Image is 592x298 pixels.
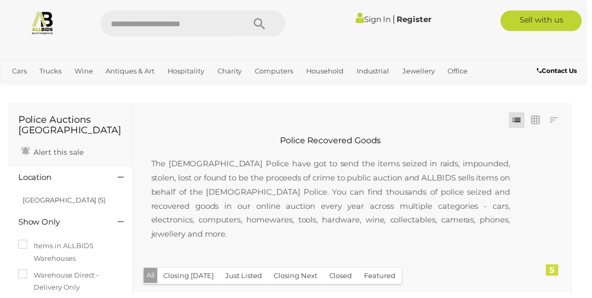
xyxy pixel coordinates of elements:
a: Sell with us [505,10,587,31]
h1: Police Auctions [GEOGRAPHIC_DATA] [18,116,123,137]
a: [GEOGRAPHIC_DATA] [43,80,126,98]
h2: Police Recovered Goods [142,137,525,146]
a: Alert this sale [18,145,87,161]
h4: Show Only [18,220,103,229]
a: Wine [71,63,98,80]
button: Just Listed [221,270,271,286]
a: Industrial [356,63,397,80]
a: Sports [8,80,38,98]
img: Allbids.com.au [30,10,55,35]
a: Cars [8,63,31,80]
a: Jewellery [402,63,443,80]
a: Antiques & Art [102,63,160,80]
p: The [DEMOGRAPHIC_DATA] Police have got to send the items seized in raids, impounded, stolen, lost... [142,147,525,253]
b: Contact Us [542,67,581,75]
div: 5 [551,267,563,278]
a: Computers [253,63,299,80]
label: Items in ALLBIDS Warehouses [18,242,123,267]
button: Closing Next [270,270,326,286]
a: Charity [215,63,248,80]
a: [GEOGRAPHIC_DATA] (5) [23,197,107,206]
button: Search [235,10,288,37]
button: All [145,270,159,285]
a: Trucks [36,63,66,80]
button: Closed [326,270,361,286]
button: Featured [361,270,405,286]
h4: Location [18,175,103,184]
label: Warehouse Direct - Delivery Only [18,272,123,296]
a: Contact Us [542,66,584,77]
span: Alert this sale [32,149,84,158]
a: Hospitality [164,63,210,80]
span: | [396,13,399,25]
a: Household [305,63,351,80]
a: Sign In [359,14,394,24]
a: Office [448,63,476,80]
button: Closing [DATE] [159,270,222,286]
a: Register [400,14,435,24]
